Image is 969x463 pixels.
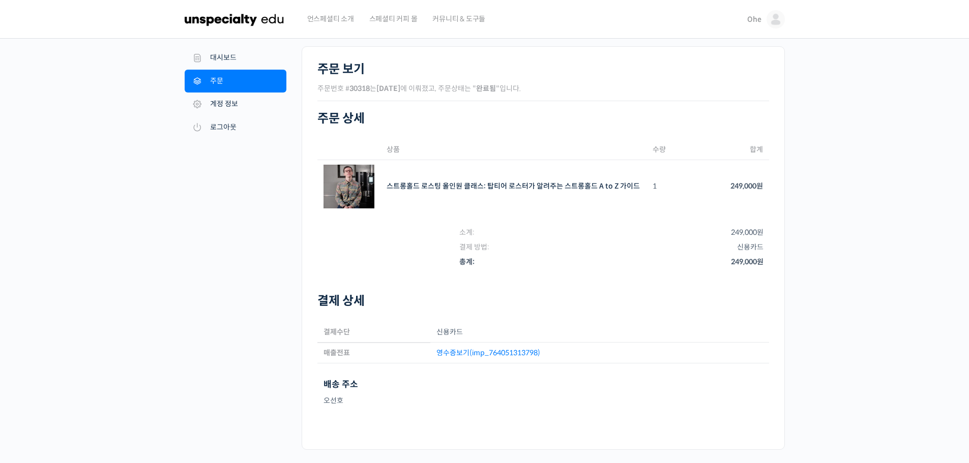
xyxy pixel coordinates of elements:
span: 원 [757,228,764,237]
bdi: 249,000 [730,181,763,191]
span: 1 [653,181,657,191]
mark: [DATE] [376,84,400,93]
a: 계정 정보 [185,92,286,116]
td: 신용카드 [673,240,770,255]
th: 수량 [647,140,672,160]
th: 총계: [453,255,673,269]
span: 원 [757,257,764,266]
mark: 완료됨 [476,84,496,93]
a: 영수증보기(imp_764051313798) [436,348,540,357]
th: 소계: [453,225,673,240]
th: 결제수단 [317,322,430,343]
span: 249,000 [731,228,764,237]
th: 상품 [380,140,647,160]
th: 결제 방법: [453,240,673,255]
h2: 배송 주소 [324,380,358,390]
mark: 30318 [349,84,370,93]
a: 대시보드 [185,46,286,70]
th: 합계 [672,140,769,160]
span: 원 [756,181,763,191]
td: 신용카드 [430,322,769,343]
address: 오선호 [324,394,358,408]
a: 주문 [185,70,286,93]
span: 249,000 [731,257,764,266]
th: 매출전표 [317,343,430,363]
h2: 주문 보기 [317,62,769,77]
p: 주문번호 # 는 에 이뤄졌고, 주문상태는 " "입니다. [317,82,769,96]
h2: 주문 상세 [317,111,769,126]
a: 로그아웃 [185,116,286,139]
span: Ohe [747,15,761,24]
h2: 결제 상세 [317,294,769,308]
a: 스트롱홀드 로스팅 올인원 클래스: 탑티어 로스터가 알려주는 스트롱홀드 A to Z 가이드 [387,181,640,191]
